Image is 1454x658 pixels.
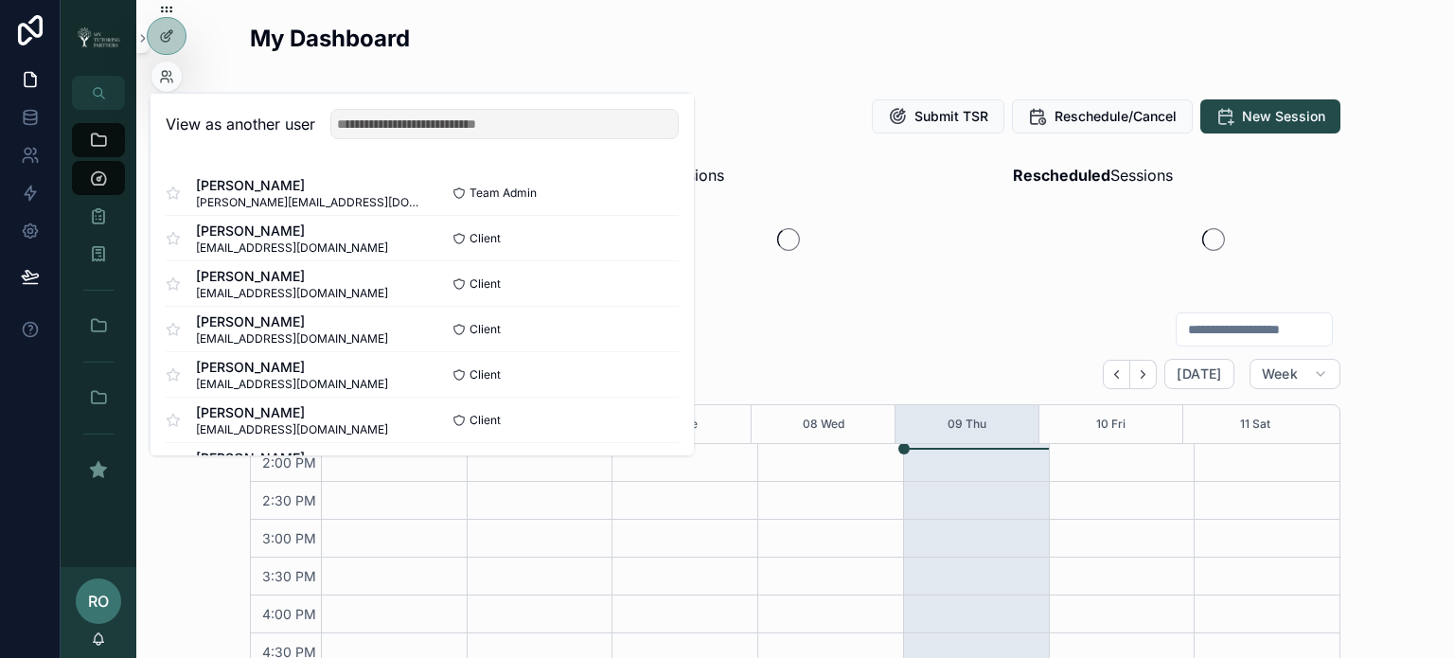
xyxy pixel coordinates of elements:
[470,230,501,245] span: Client
[1013,164,1173,187] span: Sessions
[1103,360,1130,389] button: Back
[250,23,410,54] h2: My Dashboard
[1250,359,1340,389] button: Week
[196,240,388,255] span: [EMAIL_ADDRESS][DOMAIN_NAME]
[196,376,388,391] span: [EMAIL_ADDRESS][DOMAIN_NAME]
[914,107,988,126] span: Submit TSR
[196,221,388,240] span: [PERSON_NAME]
[196,175,422,194] span: [PERSON_NAME]
[1013,166,1110,185] strong: Rescheduled
[196,421,388,436] span: [EMAIL_ADDRESS][DOMAIN_NAME]
[257,492,321,508] span: 2:30 PM
[196,402,388,421] span: [PERSON_NAME]
[196,194,422,209] span: [PERSON_NAME][EMAIL_ADDRESS][DOMAIN_NAME]
[1242,107,1325,126] span: New Session
[1130,360,1157,389] button: Next
[1200,99,1340,133] button: New Session
[1055,107,1177,126] span: Reschedule/Cancel
[1012,99,1193,133] button: Reschedule/Cancel
[61,110,136,511] div: scrollable content
[872,99,1004,133] button: Submit TSR
[196,448,388,467] span: [PERSON_NAME]
[803,405,844,443] button: 08 Wed
[470,412,501,427] span: Client
[257,606,321,622] span: 4:00 PM
[470,276,501,291] span: Client
[196,330,388,346] span: [EMAIL_ADDRESS][DOMAIN_NAME]
[196,266,388,285] span: [PERSON_NAME]
[88,590,109,613] span: RO
[257,568,321,584] span: 3:30 PM
[1262,365,1298,382] span: Week
[470,321,501,336] span: Client
[257,530,321,546] span: 3:00 PM
[196,357,388,376] span: [PERSON_NAME]
[470,366,501,382] span: Client
[470,185,537,200] span: Team Admin
[1240,405,1270,443] button: 11 Sat
[1177,365,1221,382] span: [DATE]
[72,26,125,50] img: App logo
[948,405,986,443] button: 09 Thu
[166,113,315,135] h2: View as another user
[257,454,321,471] span: 2:00 PM
[196,311,388,330] span: [PERSON_NAME]
[1096,405,1126,443] button: 10 Fri
[196,285,388,300] span: [EMAIL_ADDRESS][DOMAIN_NAME]
[1164,359,1233,389] button: [DATE]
